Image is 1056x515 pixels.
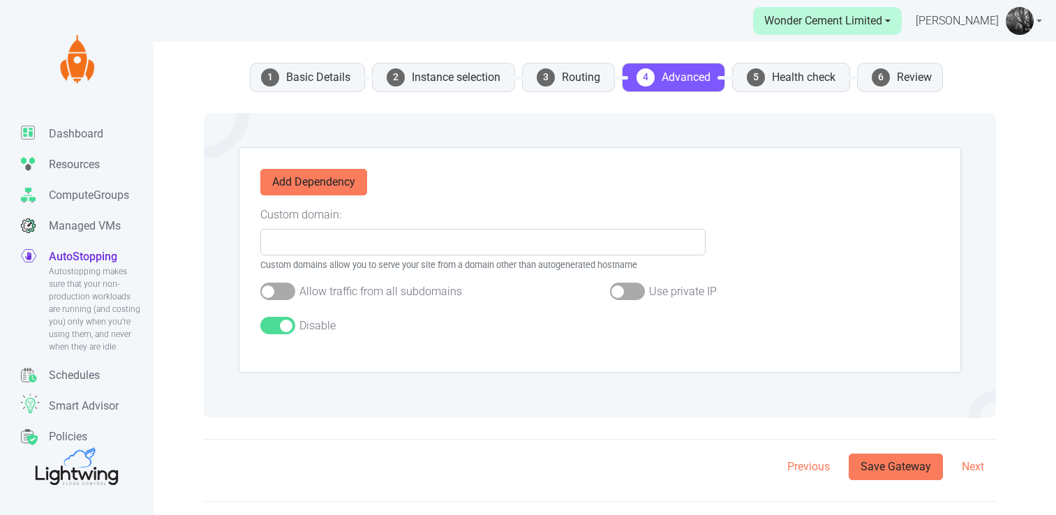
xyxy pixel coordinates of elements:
[260,258,706,271] small: Custom domains allow you to serve your site from a domain other than autogenerated hostname
[21,421,154,452] a: Policies
[522,63,615,92] li: Routing
[49,367,100,384] p: Schedules
[21,391,154,421] a: Smart Advisor
[857,63,943,92] li: Review
[21,360,154,391] a: Schedules
[753,7,902,35] a: Wonder Cement Limited
[849,454,943,480] button: Save Gateway
[637,68,655,87] span: 4
[49,126,103,142] p: Dashboard
[21,149,154,180] a: Resources
[49,187,129,204] p: ComputeGroups
[622,63,725,92] li: Advanced
[387,68,405,87] span: 2
[372,63,515,92] li: Instance selection
[732,63,850,92] li: Health check
[260,169,367,195] button: Add Dependency
[747,68,765,87] span: 5
[21,180,154,211] a: ComputeGroups
[649,283,717,300] label: Use private IP
[49,156,100,173] p: Resources
[49,428,87,445] p: Policies
[49,218,121,234] p: Managed VMs
[21,119,154,149] a: Dashboard
[261,68,279,87] span: 1
[250,63,365,92] li: Basic Details
[872,68,890,87] span: 6
[49,265,143,353] span: Autostopping makes sure that your non-production workloads are running (and costing you) only whe...
[916,13,999,29] span: [PERSON_NAME]
[299,318,336,334] label: Disable
[52,35,101,84] img: Lightwing
[260,207,341,223] label: Custom domain:
[537,68,555,87] span: 3
[49,248,117,265] p: AutoStopping
[950,454,996,480] button: Next
[21,211,154,241] a: Managed VMs
[775,454,842,480] button: Previous
[299,283,462,300] label: Allow traffic from all subdomains
[21,241,154,360] a: AutoStoppingAutostopping makes sure that your non-production workloads are running (and costing y...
